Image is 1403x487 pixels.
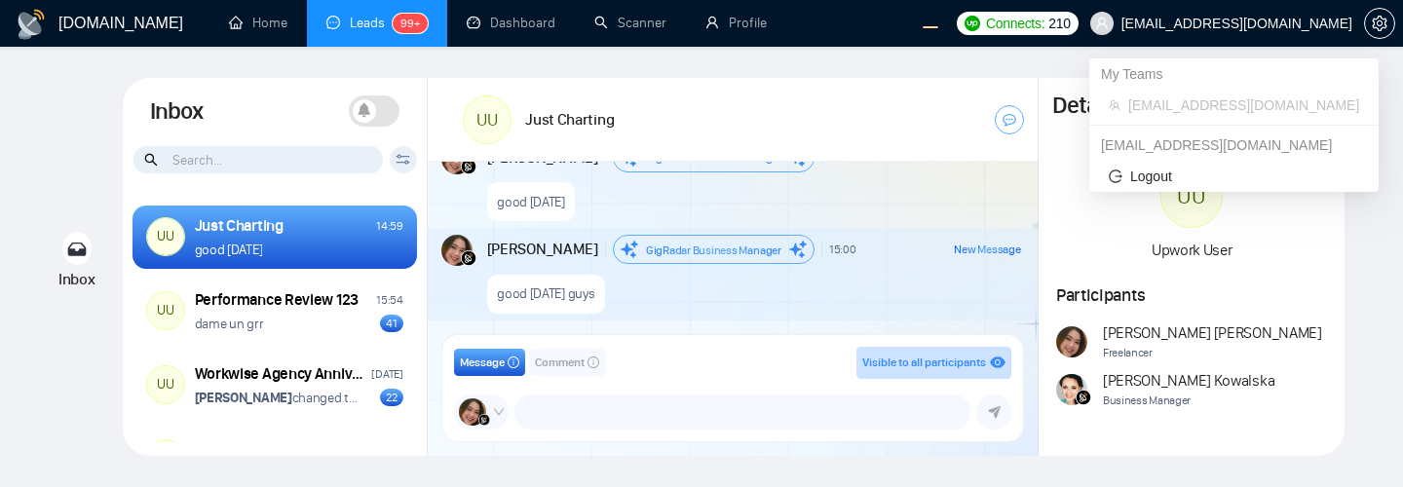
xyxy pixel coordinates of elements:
[459,398,486,426] img: Andrian
[1365,16,1394,31] span: setting
[1056,374,1087,405] img: Agnieszka Kowalska
[862,356,986,369] span: Visible to all participants
[705,15,767,31] a: userProfile
[147,366,184,403] div: UU
[460,354,505,372] span: Message
[1095,17,1109,30] span: user
[1103,344,1322,362] span: Freelancer
[1109,166,1359,187] span: Logout
[195,215,284,237] div: Just Charting
[594,15,666,31] a: searchScanner
[376,291,403,310] div: 15:54
[478,414,490,426] img: gigradar-bm.png
[1364,16,1395,31] a: setting
[195,437,295,459] div: 100x Engineers
[508,356,519,368] span: info-circle
[195,315,264,333] p: dame un grr
[147,440,184,477] div: UU
[58,270,95,288] span: Inbox
[380,315,403,332] div: 41
[1052,92,1119,121] h1: Details
[16,9,47,40] img: logo
[1089,130,1379,161] div: frnamlas@proton.me
[1076,390,1091,405] img: gigradar-bm.png
[195,390,292,406] strong: [PERSON_NAME]
[1103,322,1322,344] span: [PERSON_NAME] [PERSON_NAME]
[525,109,614,131] h1: Just Charting
[493,406,505,418] span: down
[1109,169,1122,183] span: logout
[1056,326,1087,357] img: Andrian Marsella
[147,218,184,255] div: UU
[965,16,980,31] img: upwork-logo.png
[986,13,1044,34] span: Connects:
[1109,99,1120,111] span: team
[461,159,476,174] img: gigradar-bm.png
[1128,94,1359,116] span: [EMAIL_ADDRESS][DOMAIN_NAME]
[371,365,402,384] div: [DATE]
[326,15,428,31] a: messageLeads99+
[829,242,856,257] span: 15:00
[380,389,403,406] div: 22
[1103,370,1274,392] span: [PERSON_NAME] Kowalska
[1056,284,1328,306] h1: Participants
[441,235,473,266] img: Andrian
[954,243,1021,255] span: New Message
[1161,167,1222,227] div: UU
[195,389,361,407] p: changed the room name from "Workwise Agency Anniversary (2026) ��" to "Workwiser"
[1103,392,1274,410] span: Business Manager
[588,356,599,368] span: info-circle
[454,349,525,376] button: Messageinfo-circle
[467,15,555,31] a: dashboardDashboard
[376,217,403,236] div: 14:59
[464,96,511,143] div: UU
[461,250,476,266] img: gigradar-bm.png
[195,241,263,259] p: good [DATE]
[535,354,585,372] span: Comment
[195,363,366,385] div: Workwise Agency Anniversary (2026) 🥳
[376,439,403,458] div: 13:00
[990,355,1005,370] span: eye
[133,146,383,173] input: Search...
[150,95,204,129] h1: Inbox
[529,349,605,376] button: Commentinfo-circle
[497,193,565,211] p: good [DATE]
[147,292,184,329] div: UU
[1089,58,1379,90] div: My Teams
[1048,13,1070,34] span: 210
[393,14,428,33] sup: 99+
[497,284,594,303] p: good [DATE] guys
[1364,8,1395,39] button: setting
[144,149,161,170] span: search
[646,243,781,257] span: GigRadar Business Manager
[195,289,359,311] div: Performance Review 123
[1152,241,1232,259] span: Upwork User
[487,239,598,260] span: [PERSON_NAME]
[229,15,287,31] a: homeHome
